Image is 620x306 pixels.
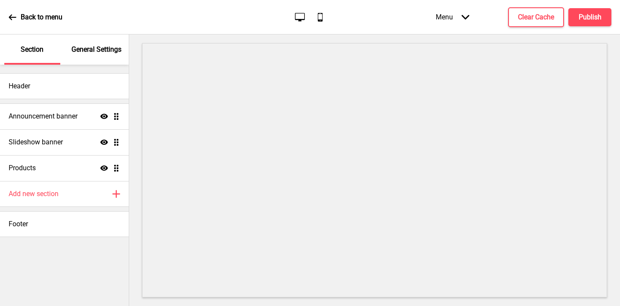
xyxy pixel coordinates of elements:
h4: Footer [9,219,28,229]
p: Back to menu [21,12,62,22]
h4: Slideshow banner [9,137,63,147]
h4: Announcement banner [9,112,77,121]
a: Back to menu [9,6,62,29]
h4: Add new section [9,189,59,199]
button: Publish [568,8,611,26]
p: General Settings [71,45,121,54]
h4: Publish [579,12,601,22]
h4: Header [9,81,30,91]
div: Menu [427,4,478,30]
h4: Products [9,163,36,173]
h4: Clear Cache [518,12,554,22]
button: Clear Cache [508,7,564,27]
p: Section [21,45,43,54]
